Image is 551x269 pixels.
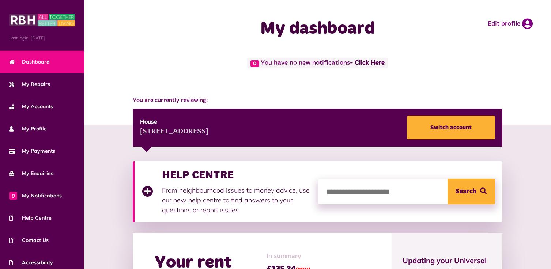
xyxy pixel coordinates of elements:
[9,192,17,200] span: 0
[140,118,208,126] div: House
[456,179,476,204] span: Search
[250,60,259,67] span: 0
[9,170,53,177] span: My Enquiries
[9,13,75,27] img: MyRBH
[9,125,47,133] span: My Profile
[140,126,208,137] div: [STREET_ADDRESS]
[9,214,52,222] span: Help Centre
[407,116,495,139] a: Switch account
[208,18,427,39] h1: My dashboard
[9,236,49,244] span: Contact Us
[133,96,502,105] span: You are currently reviewing:
[448,179,495,204] button: Search
[162,185,311,215] p: From neighbourhood issues to money advice, use our new help centre to find answers to your questi...
[488,18,533,29] a: Edit profile
[9,80,50,88] span: My Repairs
[9,103,53,110] span: My Accounts
[9,147,55,155] span: My Payments
[267,251,310,261] span: In summary
[9,58,50,66] span: Dashboard
[9,35,75,41] span: Last login: [DATE]
[9,259,53,266] span: Accessibility
[9,192,62,200] span: My Notifications
[162,168,311,182] h3: HELP CENTRE
[247,58,388,68] span: You have no new notifications
[350,60,385,67] a: - Click Here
